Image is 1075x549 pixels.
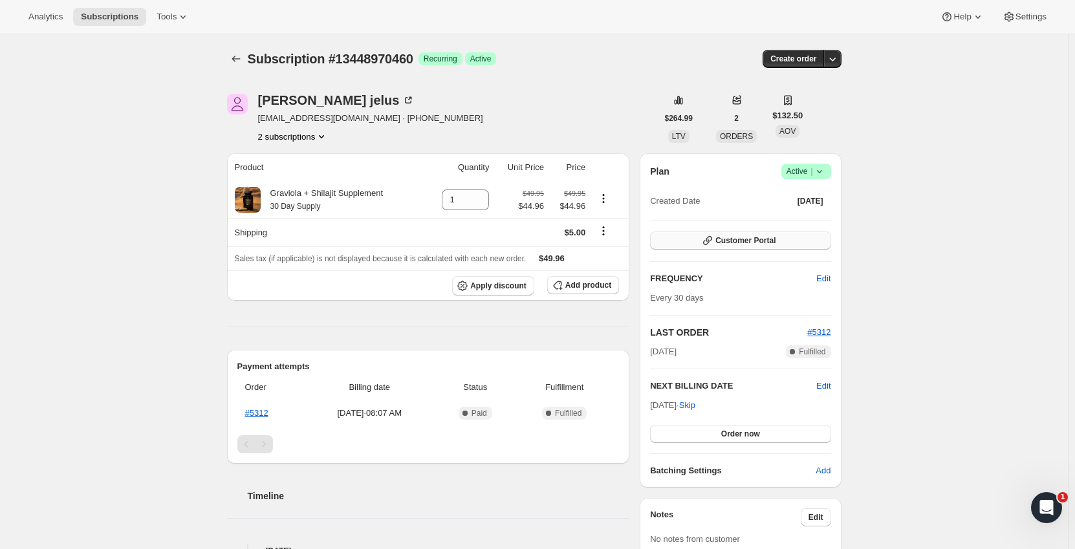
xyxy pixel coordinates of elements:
[565,280,611,290] span: Add product
[21,8,71,26] button: Analytics
[565,228,586,237] span: $5.00
[248,490,630,502] h2: Timeline
[650,326,807,339] h2: LAST ORDER
[650,293,703,303] span: Every 30 days
[245,408,268,418] a: #5312
[671,395,703,416] button: Skip
[808,460,838,481] button: Add
[73,8,146,26] button: Subscriptions
[227,218,426,246] th: Shipping
[810,166,812,177] span: |
[790,192,831,210] button: [DATE]
[593,224,614,238] button: Shipping actions
[953,12,971,22] span: Help
[807,327,831,337] a: #5312
[517,381,611,394] span: Fulfillment
[650,345,677,358] span: [DATE]
[518,200,544,213] span: $44.96
[734,113,739,124] span: 2
[650,272,816,285] h2: FREQUENCY
[237,373,303,402] th: Order
[440,381,510,394] span: Status
[995,8,1054,26] button: Settings
[258,94,415,107] div: [PERSON_NAME] jelus
[799,347,825,357] span: Fulfilled
[452,276,534,296] button: Apply discount
[779,127,796,136] span: AOV
[798,196,823,206] span: [DATE]
[650,231,831,250] button: Customer Portal
[235,187,261,213] img: product img
[763,50,824,68] button: Create order
[679,399,695,412] span: Skip
[235,254,527,263] span: Sales tax (if applicable) is not displayed because it is calculated with each new order.
[470,54,492,64] span: Active
[470,281,527,291] span: Apply discount
[650,165,669,178] h2: Plan
[539,253,565,263] span: $49.96
[650,195,700,208] span: Created Date
[258,112,483,125] span: [EMAIL_ADDRESS][DOMAIN_NAME] · [PHONE_NUMBER]
[715,235,776,246] span: Customer Portal
[306,381,433,394] span: Billing date
[720,132,753,141] span: ORDERS
[816,380,831,393] button: Edit
[650,380,816,393] h2: NEXT BILLING DATE
[261,187,384,213] div: Graviola + Shilajit Supplement
[227,94,248,114] span: shelly jelus
[149,8,197,26] button: Tools
[721,429,760,439] span: Order now
[548,153,589,182] th: Price
[564,189,585,197] small: $49.95
[258,130,329,143] button: Product actions
[816,272,831,285] span: Edit
[227,50,245,68] button: Subscriptions
[726,109,746,127] button: 2
[1058,492,1068,502] span: 1
[672,132,686,141] span: LTV
[237,360,620,373] h2: Payment attempts
[787,165,826,178] span: Active
[227,153,426,182] th: Product
[665,113,693,124] span: $264.99
[157,12,177,22] span: Tools
[809,268,838,289] button: Edit
[248,52,413,66] span: Subscription #13448970460
[28,12,63,22] span: Analytics
[772,109,803,122] span: $132.50
[933,8,992,26] button: Help
[816,464,831,477] span: Add
[770,54,816,64] span: Create order
[425,153,493,182] th: Quantity
[650,464,816,477] h6: Batching Settings
[657,109,700,127] button: $264.99
[472,408,487,418] span: Paid
[523,189,544,197] small: $49.95
[424,54,457,64] span: Recurring
[1031,492,1062,523] iframe: Intercom live chat
[807,326,831,339] button: #5312
[270,202,321,211] small: 30 Day Supply
[650,508,801,526] h3: Notes
[555,408,581,418] span: Fulfilled
[650,400,695,410] span: [DATE] ·
[493,153,548,182] th: Unit Price
[650,534,740,544] span: No notes from customer
[801,508,831,526] button: Edit
[547,276,619,294] button: Add product
[237,435,620,453] nav: Pagination
[1015,12,1047,22] span: Settings
[552,200,585,213] span: $44.96
[593,191,614,206] button: Product actions
[81,12,138,22] span: Subscriptions
[650,425,831,443] button: Order now
[306,407,433,420] span: [DATE] · 08:07 AM
[809,512,823,522] span: Edit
